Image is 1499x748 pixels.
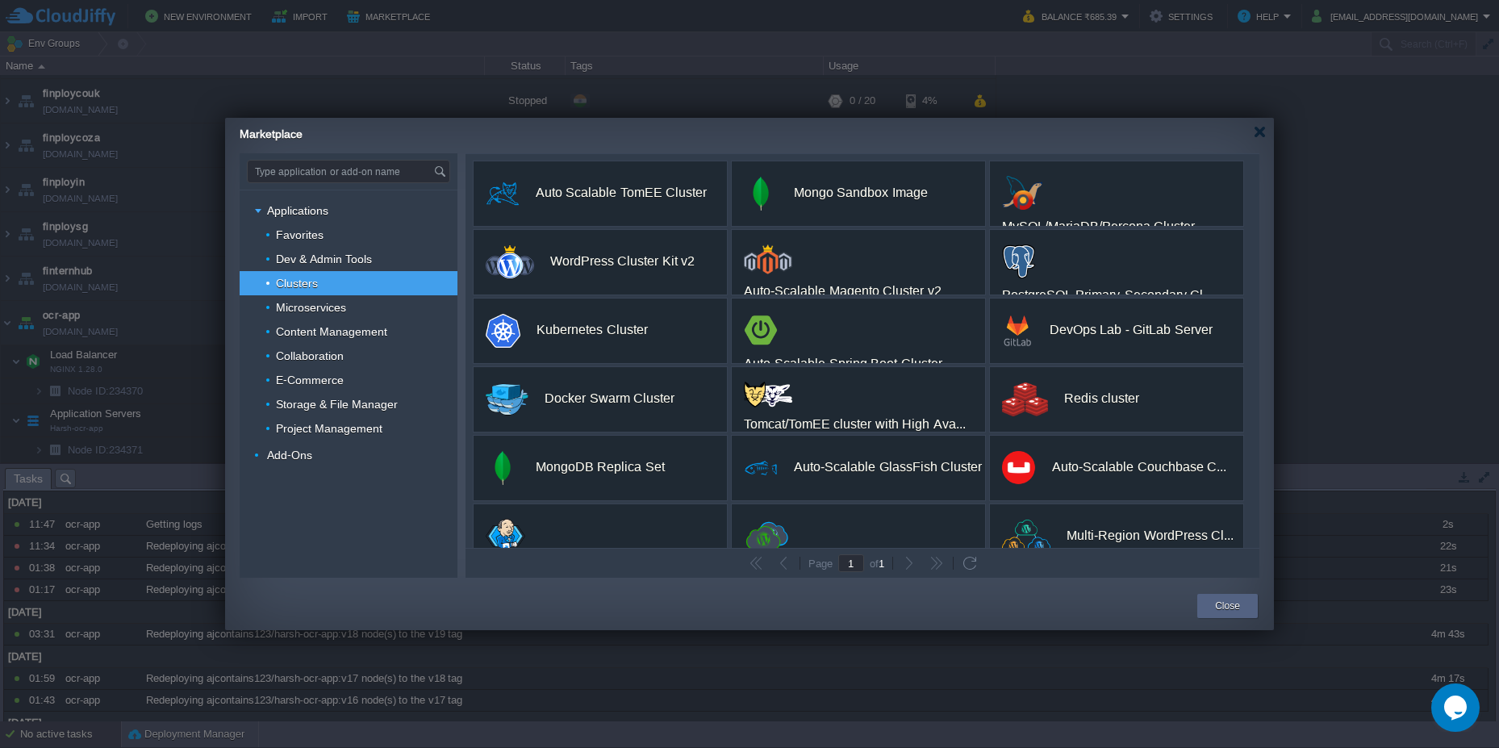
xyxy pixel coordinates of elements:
[803,558,838,569] div: Page
[744,382,792,407] img: tomcat-cluster-logo.svg
[1050,313,1213,347] div: DevOps Lab - GitLab Server
[545,382,674,416] div: Docker Swarm Cluster
[744,347,942,381] div: Auto-Scalable Spring Boot Cluster
[744,177,778,211] img: mongodb-70x70.png
[536,450,665,484] div: MongoDB Replica Set
[1002,176,1042,210] img: mysql-mariadb-percona-logo.png
[486,245,534,278] img: wp-cluster-kit.svg
[486,451,520,485] img: mongodb-70x70.png
[744,274,942,308] div: Auto-Scalable Magento Cluster v2
[486,314,520,348] img: k8s-logo.png
[744,407,966,441] div: Tomcat/TomEE cluster with High Availability
[1002,278,1213,312] div: PostgreSQL Primary-Secondary Cluster
[274,349,346,363] a: Collaboration
[1002,382,1048,416] img: redis-cluster.png
[240,127,303,140] span: Marketplace
[794,450,982,484] div: Auto-Scalable GlassFish Cluster
[1002,244,1036,278] img: postgres-70x70.png
[265,448,315,462] a: Add-Ons
[274,228,326,242] a: Favorites
[744,451,778,485] img: glassfish-logo.png
[486,382,528,416] img: docker-swarm-logo-89x70.png
[536,176,707,210] div: Auto Scalable TomEE Cluster
[274,373,346,387] a: E-Commerce
[1002,314,1033,348] img: gitlab-logo.png
[265,203,331,218] a: Applications
[1002,520,1050,553] img: 82dark-back-01.svg
[879,558,884,570] span: 1
[1215,598,1240,614] button: Close
[864,557,890,570] div: of
[274,324,390,339] a: Content Management
[274,397,400,412] a: Storage & File Manager
[1067,519,1234,553] div: Multi-Region WordPress Cluster v1 (Alpha)
[794,176,928,210] div: Mongo Sandbox Image
[537,313,647,347] div: Kubernetes Cluster
[274,252,374,266] a: Dev & Admin Tools
[550,244,695,278] div: WordPress Cluster Kit v2
[1002,451,1036,485] img: couchbase-logo.png
[1431,683,1483,732] iframe: chat widget
[1064,382,1139,416] div: Redis cluster
[1002,210,1195,244] div: MySQL/MariaDB/Percona Cluster
[274,276,320,290] a: Clusters
[744,313,778,347] img: spring-boot-logo.png
[274,421,385,436] a: Project Management
[1052,450,1226,484] div: Auto-Scalable Couchbase CE Cluster
[486,177,520,211] img: tomee-logo.png
[744,244,792,274] img: magento-enterprise-small-v2.png
[274,300,349,315] a: Microservices
[744,519,792,553] img: new-logo-multiregion-standalone.svg
[486,519,525,553] img: jenkins-jelastic.png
